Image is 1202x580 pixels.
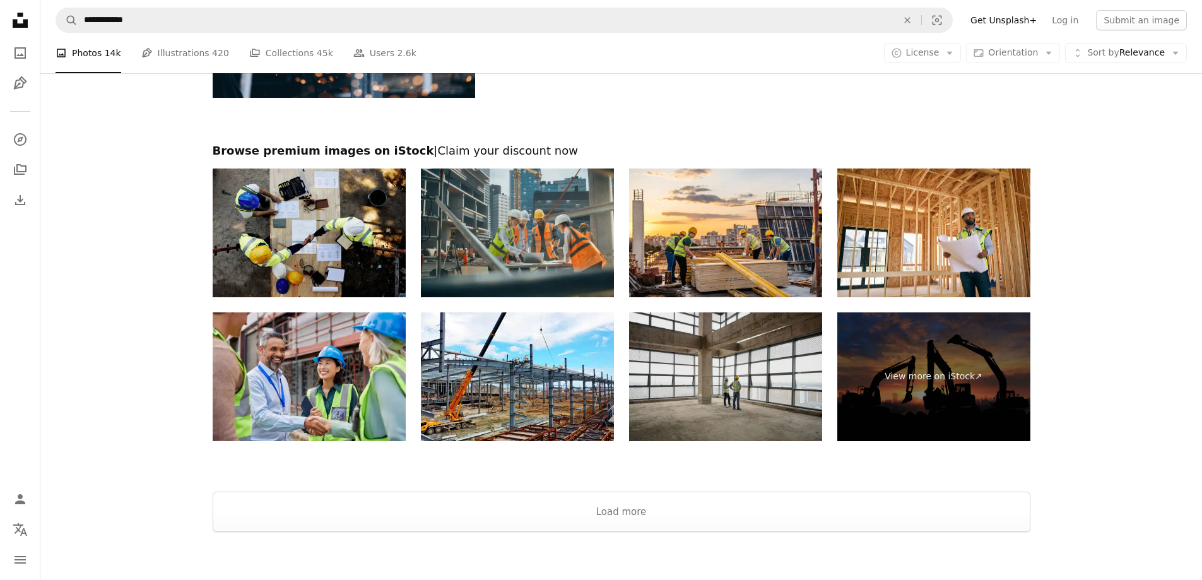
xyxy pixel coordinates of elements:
a: Explore [8,127,33,152]
span: Orientation [988,47,1038,57]
button: Search Unsplash [56,8,78,32]
img: Blueprint, architecture and men at table shaking hands for collaboration, agreement and inspectio... [213,169,406,297]
a: Log in [1044,10,1086,30]
button: Submit an image [1096,10,1187,30]
img: Industrial zone,Steel industry,China,Asia. [421,312,614,441]
span: 2.6k [397,46,416,60]
a: Download History [8,187,33,213]
a: Illustrations [8,71,33,96]
button: License [884,43,962,63]
img: Construction Workers Working On A Construction Site [629,169,822,297]
button: Language [8,517,33,542]
img: Construction Worker on a Work Site [837,169,1030,297]
a: Get Unsplash+ [963,10,1044,30]
span: Sort by [1087,47,1119,57]
h2: Browse premium images on iStock [213,143,1030,158]
form: Find visuals sitewide [56,8,953,33]
button: Visual search [922,8,952,32]
img: technician team working in empty office [629,312,822,441]
span: 420 [212,46,229,60]
a: Users 2.6k [353,33,416,73]
span: | Claim your discount now [433,144,578,157]
button: Menu [8,547,33,572]
span: Relevance [1087,47,1165,59]
button: Sort byRelevance [1065,43,1187,63]
a: Collections [8,157,33,182]
img: Female Civil Engineer Using a Laptop Computer and Talking with General Workers at a Residential B... [421,169,614,297]
a: Home — Unsplash [8,8,33,35]
a: Illustrations 420 [141,33,229,73]
a: Collections 45k [249,33,333,73]
button: Orientation [966,43,1060,63]
a: Log in / Sign up [8,487,33,512]
span: License [906,47,940,57]
button: Load more [213,492,1030,532]
a: View more on iStock↗ [837,312,1030,441]
a: Photos [8,40,33,66]
span: 45k [317,46,333,60]
img: Construction worker shaking hands with foreman [213,312,406,441]
button: Clear [893,8,921,32]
